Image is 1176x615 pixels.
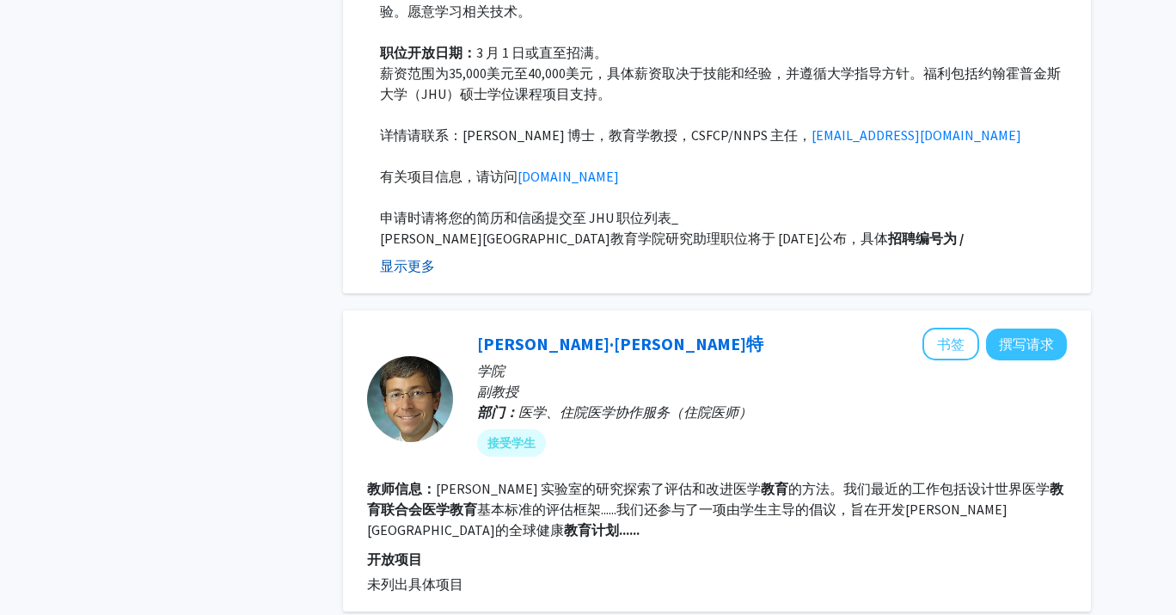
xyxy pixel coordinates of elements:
font: 未列出具体项目 [367,575,463,593]
font: 教育计划...... [564,521,640,538]
font: 的方法。我们最近的工作包括设计世界医学 [788,480,1050,497]
font: 开放项目 [367,550,422,568]
a: [PERSON_NAME]·[PERSON_NAME]特 [477,333,763,354]
font: 撰写请求 [999,335,1054,353]
a: [DOMAIN_NAME] [518,168,619,185]
font: 有关项目信息，请访问 [380,168,518,185]
font: 显示更多 [380,257,435,274]
font: [PERSON_NAME] 实验室的研究探索了评估和改进医学 [436,480,761,497]
a: [EMAIL_ADDRESS][DOMAIN_NAME] [812,126,1021,144]
font: 申请时请将您的简历和信函提交至 JHU 职位列表_ [380,209,678,226]
font: 详情请联系：[PERSON_NAME] 博士，教育学教授，CSFCP/NNPS 主任， [380,126,812,144]
font: 薪资范围为35,000美元至40,000美元，具体薪资取决于技能和经验，并遵循大学指导方针。福利包括约翰霍普金斯大学（JHU）硕士学位课程项目支持。 [380,65,1061,102]
font: 部门： [477,403,518,421]
font: 教师信息： [367,480,436,497]
button: 向 Sean Tackett 撰写请求 [986,329,1067,360]
font: 职位开放日期： [380,44,476,61]
font: 副教授 [477,383,518,400]
font: [PERSON_NAME][GEOGRAPHIC_DATA]教育学院研究助理职位将于 [DATE]公布，具体 [380,230,888,247]
font: 招聘编号为 / [888,230,964,247]
font: 学院 [477,362,505,379]
iframe: 聊天 [13,538,73,602]
font: 基本标准的评估框架......我们还参与了一项由学生主导的倡议，旨在开发 [477,501,905,518]
font: 医学、住院医学协作服务（住院医师） [518,403,752,421]
font: 接受学生 [487,435,536,451]
button: 显示更多 [380,255,435,276]
button: 将 Sean Tackett 添加到书签 [922,328,979,360]
font: 教育 [761,480,788,497]
font: 全球健康 [509,521,564,538]
font: 3 月 1 日或直至招满。 [476,44,608,61]
font: 教育 [450,501,477,518]
font: 书签 [937,335,965,353]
